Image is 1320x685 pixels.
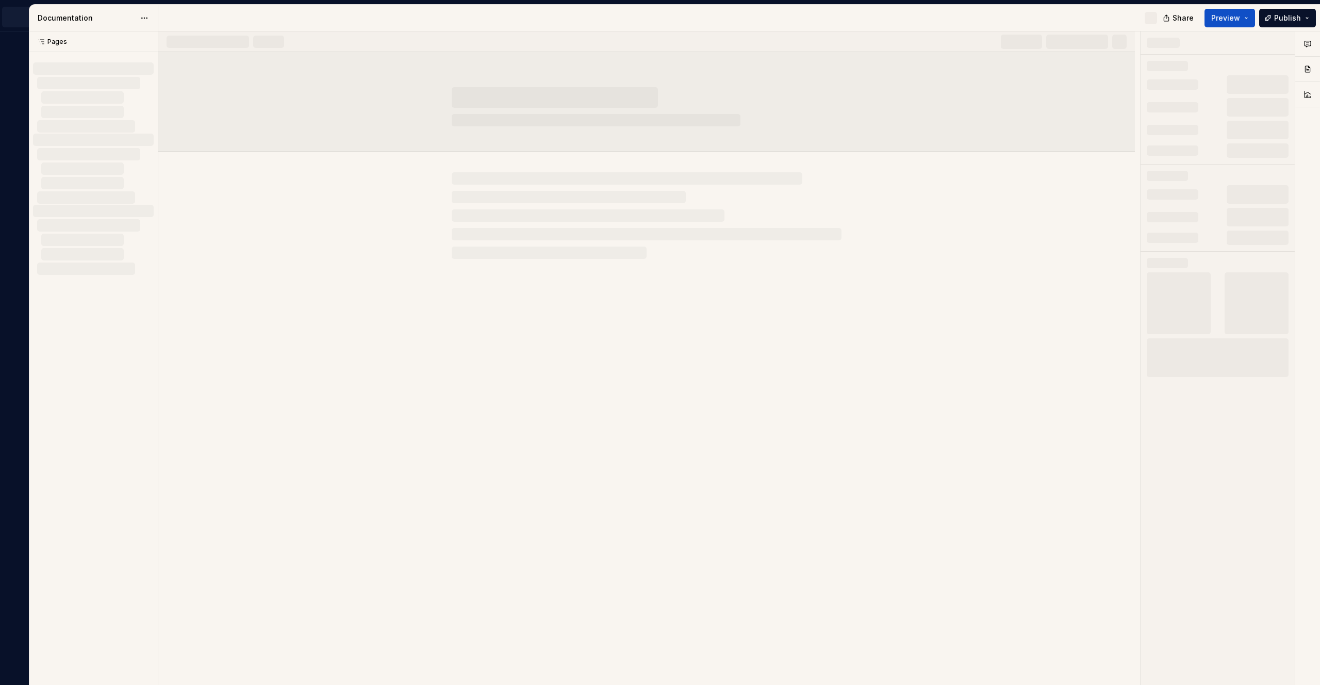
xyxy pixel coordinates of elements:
[1173,13,1194,23] span: Share
[1204,9,1255,27] button: Preview
[1158,9,1200,27] button: Share
[33,38,67,46] div: Pages
[1259,9,1316,27] button: Publish
[1274,13,1301,23] span: Publish
[38,13,135,23] div: Documentation
[1211,13,1240,23] span: Preview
